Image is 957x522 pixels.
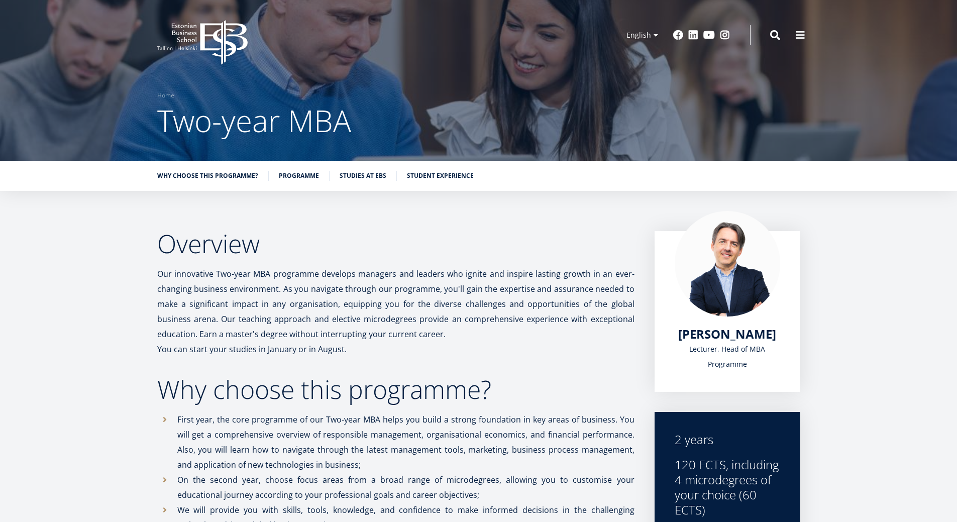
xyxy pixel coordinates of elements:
[157,171,258,181] a: Why choose this programme?
[177,412,634,472] p: First year, the core programme of our Two-year MBA helps you build a strong foundation in key are...
[678,327,776,342] a: [PERSON_NAME]
[675,432,780,447] div: 2 years
[157,231,634,256] h2: Overview
[407,171,474,181] a: Student experience
[157,100,351,141] span: Two-year MBA
[157,342,634,357] p: You can start your studies in January or in August.
[678,326,776,342] span: [PERSON_NAME]
[675,457,780,517] div: 120 ECTS, including 4 microdegrees of your choice (60 ECTS)
[177,472,634,502] p: On the second year, choose focus areas from a broad range of microdegrees, allowing you to custom...
[157,266,634,342] p: Our innovative Two-year MBA programme develops managers and leaders who ignite and inspire lastin...
[675,211,780,317] img: Marko Rillo
[279,171,319,181] a: Programme
[157,377,634,402] h2: Why choose this programme?
[688,30,698,40] a: Linkedin
[675,342,780,372] div: Lecturer, Head of MBA Programme
[720,30,730,40] a: Instagram
[157,90,174,100] a: Home
[673,30,683,40] a: Facebook
[703,30,715,40] a: Youtube
[340,171,386,181] a: Studies at EBS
